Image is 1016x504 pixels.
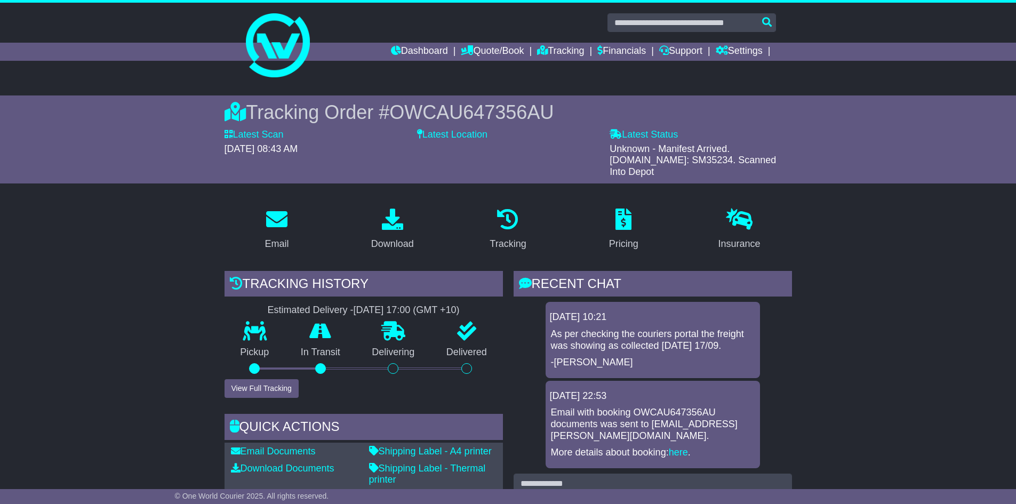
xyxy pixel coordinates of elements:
[550,311,756,323] div: [DATE] 10:21
[716,43,763,61] a: Settings
[354,305,460,316] div: [DATE] 17:00 (GMT +10)
[711,205,767,255] a: Insurance
[483,205,533,255] a: Tracking
[364,205,421,255] a: Download
[225,414,503,443] div: Quick Actions
[551,357,755,369] p: -[PERSON_NAME]
[417,129,487,141] label: Latest Location
[602,205,645,255] a: Pricing
[285,347,356,358] p: In Transit
[369,463,486,485] a: Shipping Label - Thermal printer
[231,463,334,474] a: Download Documents
[225,347,285,358] p: Pickup
[550,390,756,402] div: [DATE] 22:53
[225,271,503,300] div: Tracking history
[659,43,702,61] a: Support
[225,379,299,398] button: View Full Tracking
[669,447,688,458] a: here
[551,447,755,459] p: More details about booking: .
[389,101,554,123] span: OWCAU647356AU
[551,329,755,351] p: As per checking the couriers portal the freight was showing as collected [DATE] 17/09.
[597,43,646,61] a: Financials
[225,143,298,154] span: [DATE] 08:43 AM
[225,101,792,124] div: Tracking Order #
[490,237,526,251] div: Tracking
[225,305,503,316] div: Estimated Delivery -
[391,43,448,61] a: Dashboard
[371,237,414,251] div: Download
[175,492,329,500] span: © One World Courier 2025. All rights reserved.
[610,143,776,177] span: Unknown - Manifest Arrived. [DOMAIN_NAME]: SM35234. Scanned Into Depot
[225,129,284,141] label: Latest Scan
[610,129,678,141] label: Latest Status
[609,237,638,251] div: Pricing
[461,43,524,61] a: Quote/Book
[551,407,755,442] p: Email with booking OWCAU647356AU documents was sent to [EMAIL_ADDRESS][PERSON_NAME][DOMAIN_NAME].
[265,237,289,251] div: Email
[369,446,492,457] a: Shipping Label - A4 printer
[356,347,431,358] p: Delivering
[258,205,295,255] a: Email
[514,271,792,300] div: RECENT CHAT
[537,43,584,61] a: Tracking
[718,237,761,251] div: Insurance
[231,446,316,457] a: Email Documents
[430,347,503,358] p: Delivered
